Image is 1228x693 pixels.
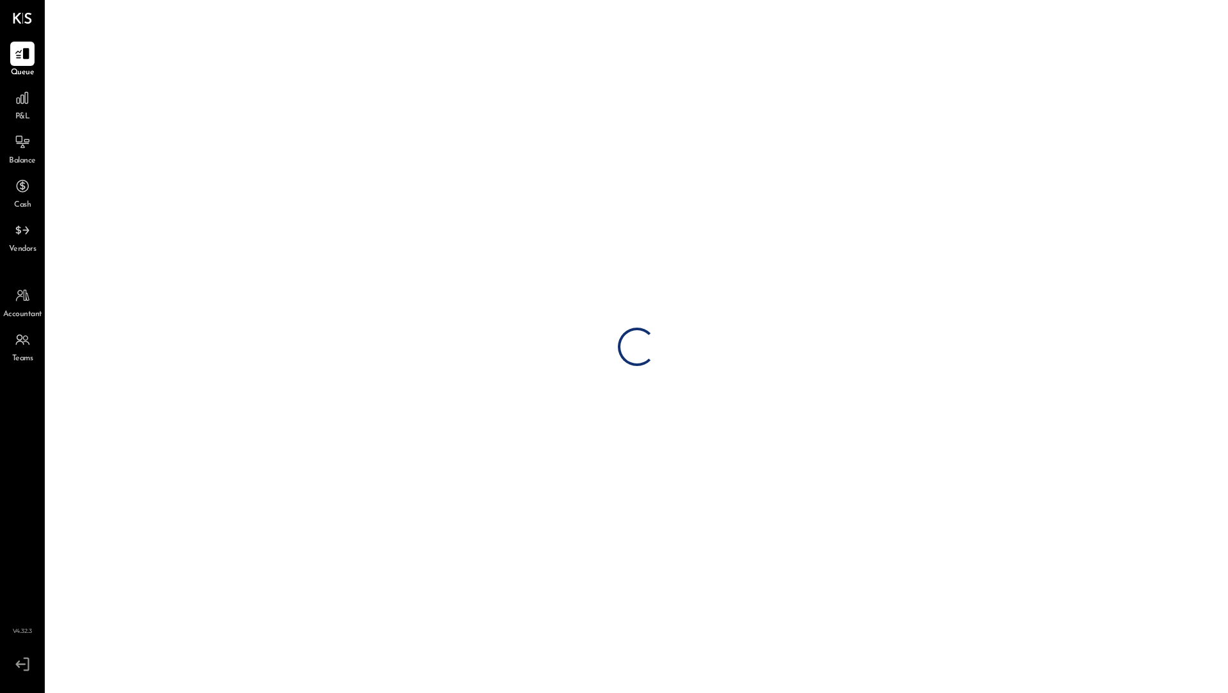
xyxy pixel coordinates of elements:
[1,86,44,123] a: P&L
[1,130,44,167] a: Balance
[9,155,36,167] span: Balance
[1,328,44,365] a: Teams
[1,218,44,255] a: Vendors
[12,353,33,365] span: Teams
[14,200,31,211] span: Cash
[1,42,44,79] a: Queue
[15,111,30,123] span: P&L
[3,309,42,321] span: Accountant
[11,67,35,79] span: Queue
[9,244,36,255] span: Vendors
[1,174,44,211] a: Cash
[1,283,44,321] a: Accountant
